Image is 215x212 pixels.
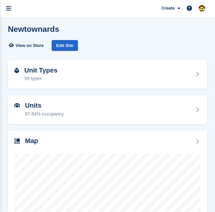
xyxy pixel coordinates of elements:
[8,60,207,89] a: Unit Types 59 types
[8,25,59,33] h2: Newtownards
[199,5,205,11] img: Mark McFerran
[14,68,19,73] img: unit-type-icn-2b2737a686de81e16bb02015468b77c625bbabd49415b5ef34ead5e3b44a266d.svg
[15,42,44,49] span: View on Store
[52,40,78,53] a: Edit Site
[52,40,78,51] div: Edit Site
[14,103,20,108] img: unit-icn-7be61d7bf1b0ce9d3e12c5938cc71ed9869f7b940bace4675aadf7bd6d80202e.svg
[14,138,20,144] img: map-icn-33ee37083ee616e46c38cad1a60f524a97daa1e2b2c8c0bc3eb3415660979fc1.svg
[24,67,58,74] h2: Unit Types
[8,40,46,51] a: View on Store
[8,95,207,124] a: Units 87.84% occupancy
[24,75,58,82] div: 59 types
[25,111,64,117] div: 87.84% occupancy
[25,137,38,145] h2: Map
[25,102,64,109] h2: Units
[161,5,175,11] span: Create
